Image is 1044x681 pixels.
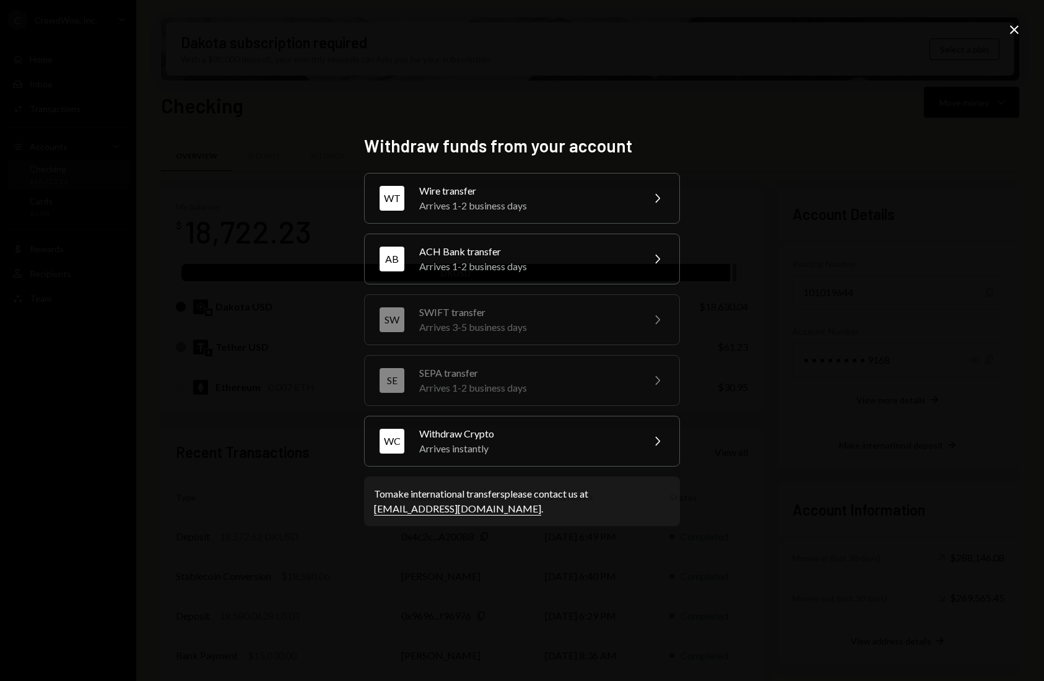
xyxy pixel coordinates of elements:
[419,380,635,395] div: Arrives 1-2 business days
[364,134,680,158] h2: Withdraw funds from your account
[374,503,541,516] a: [EMAIL_ADDRESS][DOMAIN_NAME]
[380,429,404,454] div: WC
[380,307,404,332] div: SW
[364,355,680,406] button: SESEPA transferArrives 1-2 business days
[419,426,635,441] div: Withdraw Crypto
[419,183,635,198] div: Wire transfer
[374,486,670,516] div: To make international transfers please contact us at .
[380,186,404,211] div: WT
[364,416,680,467] button: WCWithdraw CryptoArrives instantly
[380,247,404,271] div: AB
[419,320,635,335] div: Arrives 3-5 business days
[364,294,680,345] button: SWSWIFT transferArrives 3-5 business days
[419,441,635,456] div: Arrives instantly
[419,259,635,274] div: Arrives 1-2 business days
[364,173,680,224] button: WTWire transferArrives 1-2 business days
[419,366,635,380] div: SEPA transfer
[419,198,635,213] div: Arrives 1-2 business days
[419,244,635,259] div: ACH Bank transfer
[364,234,680,284] button: ABACH Bank transferArrives 1-2 business days
[380,368,404,393] div: SE
[419,305,635,320] div: SWIFT transfer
